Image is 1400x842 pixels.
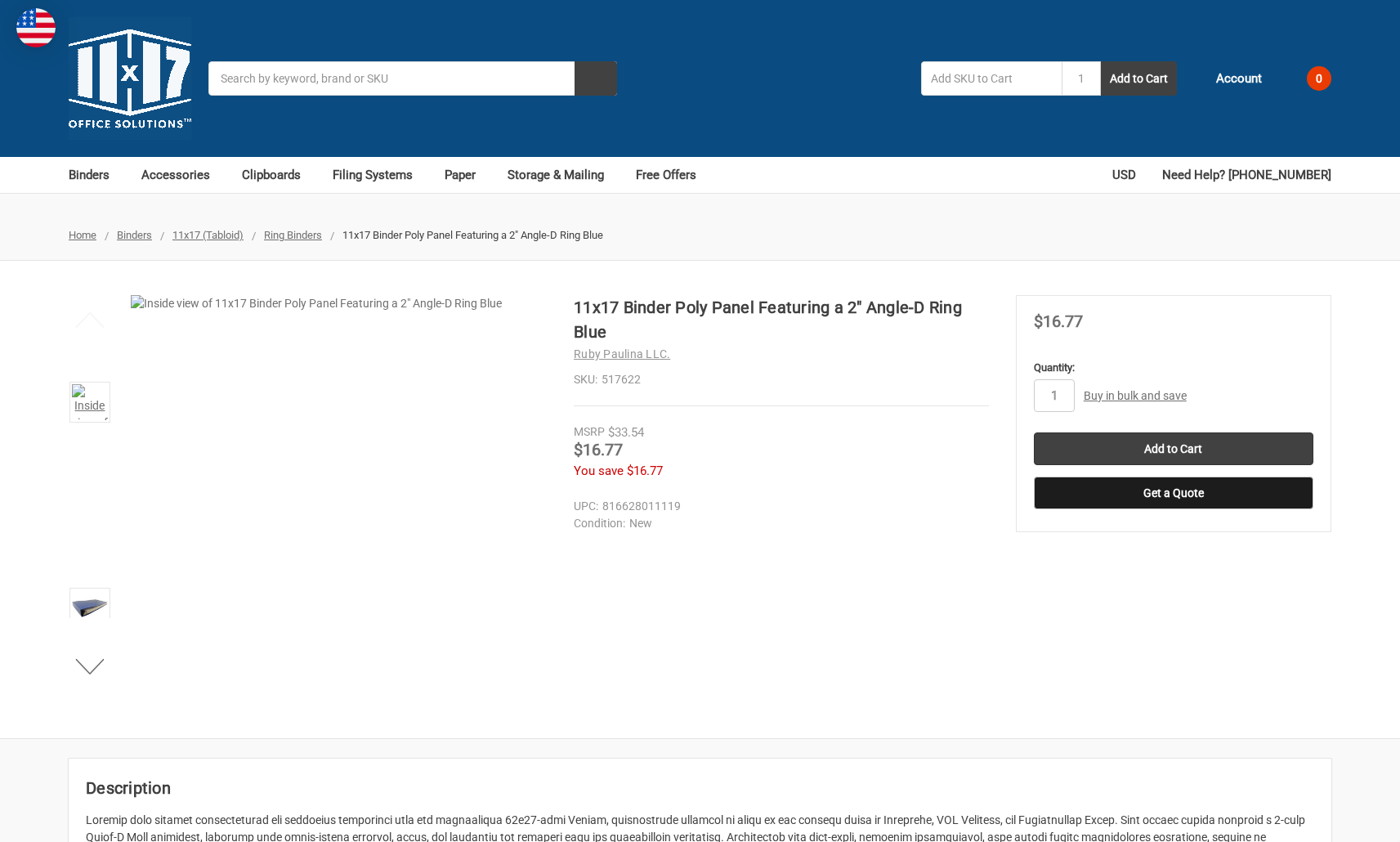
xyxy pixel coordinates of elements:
a: 11x17 (Tabloid) [172,229,244,241]
label: Quantity: [1034,360,1313,376]
button: Previous [65,303,115,336]
a: Clipboards [242,157,315,193]
img: Inside view of 11x17 Binder Poly Panel Featuring a 2" Angle-D Ring Blue [72,384,108,420]
span: $16.77 [1034,311,1083,331]
a: Home [69,229,96,241]
a: Paper [445,157,490,193]
a: Need Help? [PHONE_NUMBER] [1162,157,1331,193]
a: Binders [117,229,152,241]
img: 11x17 Binder Poly Panel Featuring a 2" Angle-D Ring Blue with paper [72,590,108,626]
span: 11x17 Binder Poly Panel Featuring a 2" Angle-D Ring Blue [342,229,603,241]
dt: SKU: [574,371,597,388]
a: Filing Systems [333,157,427,193]
a: USD [1112,157,1145,193]
a: Buy in bulk and save [1084,389,1187,402]
a: Accessories [141,157,225,193]
dd: 816628011119 [574,498,982,515]
a: Ruby Paulina LLC. [574,347,670,361]
span: $16.77 [574,440,623,459]
a: Ring Binders [264,229,322,241]
span: You save [574,464,624,478]
img: duty and tax information for United States [16,8,56,47]
img: Inside view of 11x17 Binder Poly Panel Featuring a 2" Angle-D Ring Blue [131,295,539,704]
button: Add to Cart [1101,61,1177,96]
a: Binders [69,157,124,193]
span: Account [1216,69,1262,88]
a: Account [1194,57,1262,100]
button: Get a Quote [1034,477,1313,509]
span: $33.54 [608,425,644,440]
dt: Condition: [574,515,625,532]
dd: 517622 [574,371,989,388]
div: MSRP [574,423,605,441]
a: Free Offers [636,157,696,193]
input: Add to Cart [1034,432,1313,465]
dd: New [574,515,982,532]
a: Storage & Mailing [508,157,619,193]
input: Add SKU to Cart [921,61,1062,96]
input: Search by keyword, brand or SKU [208,61,617,96]
h1: 11x17 Binder Poly Panel Featuring a 2" Angle-D Ring Blue [574,295,989,344]
button: Next [65,650,115,683]
img: 11x17.com [69,17,191,140]
a: 0 [1279,57,1331,100]
dt: UPC: [574,498,598,515]
span: $16.77 [627,464,663,478]
h2: Description [86,776,1314,800]
span: 0 [1307,66,1331,91]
